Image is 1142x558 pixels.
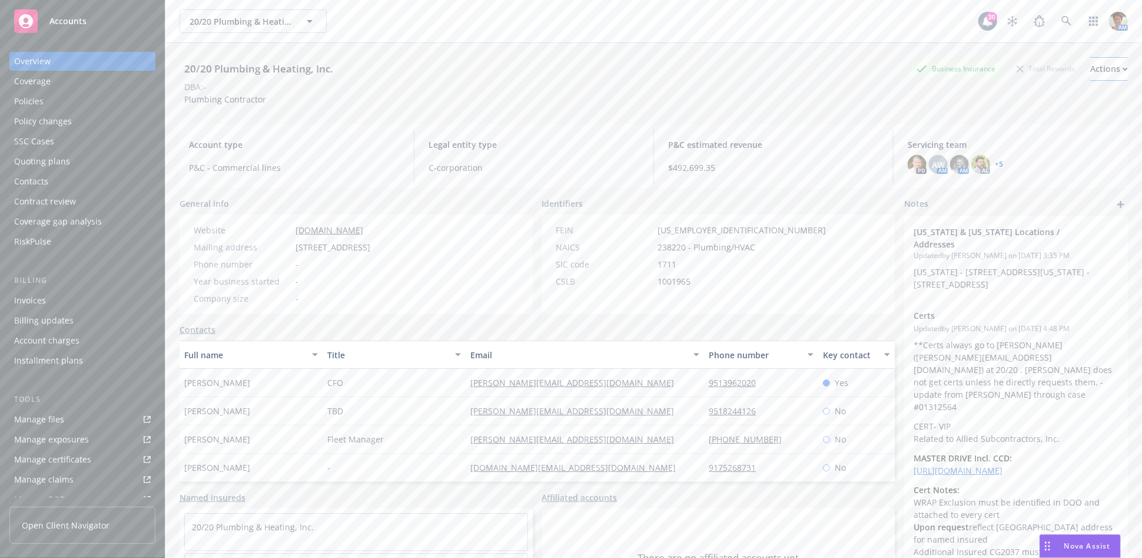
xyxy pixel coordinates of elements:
[14,72,51,91] div: Coverage
[194,224,291,236] div: Website
[9,331,155,350] a: Account charges
[327,405,343,417] span: TBD
[14,410,64,429] div: Manage files
[658,258,677,270] span: 1711
[180,61,338,77] div: 20/20 Plumbing & Heating, Inc.
[9,291,155,310] a: Invoices
[709,349,801,361] div: Phone number
[9,152,155,171] a: Quoting plans
[9,212,155,231] a: Coverage gap analysis
[835,433,846,445] span: No
[914,484,960,496] strong: Cert Notes:
[709,462,765,473] a: 9175268731
[668,138,879,151] span: P&C estimated revenue
[1055,9,1078,33] a: Search
[14,291,46,310] div: Invoices
[835,461,846,474] span: No
[14,92,44,111] div: Policies
[709,405,765,417] a: 9518244126
[658,275,691,288] span: 1001965
[14,430,89,449] div: Manage exposures
[835,405,846,417] span: No
[1011,61,1081,76] div: Total Rewards
[9,394,155,405] div: Tools
[1001,9,1024,33] a: Stop snowing
[184,81,206,93] div: DBA: -
[914,521,969,533] strong: Upon request
[470,434,683,445] a: [PERSON_NAME][EMAIL_ADDRESS][DOMAIN_NAME]
[184,94,266,105] span: Plumbing Contractor
[914,309,1088,322] span: Certs
[9,52,155,71] a: Overview
[658,241,756,253] span: 238220 - Plumbing/HVAC
[194,241,291,253] div: Mailing address
[9,132,155,151] a: SSC Cases
[1040,535,1055,557] div: Drag to move
[823,349,877,361] div: Key contact
[180,9,327,33] button: 20/20 Plumbing & Heating, Inc.
[9,410,155,429] a: Manage files
[835,377,848,389] span: Yes
[296,224,363,236] a: [DOMAIN_NAME]
[9,450,155,469] a: Manage certificates
[9,470,155,489] a: Manage claims
[908,155,927,174] img: photo
[14,351,83,370] div: Installment plans
[971,155,990,174] img: photo
[556,224,653,236] div: FEIN
[192,521,314,533] a: 20/20 Plumbing & Heating, Inc.
[194,258,291,270] div: Phone number
[470,349,686,361] div: Email
[470,462,685,473] a: [DOMAIN_NAME][EMAIL_ADDRESS][DOMAIN_NAME]
[14,152,70,171] div: Quoting plans
[9,5,155,38] a: Accounts
[184,377,250,389] span: [PERSON_NAME]
[950,155,969,174] img: photo
[556,275,653,288] div: CSLB
[327,433,384,445] span: Fleet Manager
[184,433,250,445] span: [PERSON_NAME]
[914,339,1118,413] p: **Certs always go to [PERSON_NAME] ([PERSON_NAME][EMAIL_ADDRESS][DOMAIN_NAME]) at 20/20 . [PERSON...
[14,470,74,489] div: Manage claims
[908,138,1118,151] span: Servicing team
[429,138,639,151] span: Legal entity type
[9,232,155,251] a: RiskPulse
[327,349,448,361] div: Title
[556,258,653,270] div: SIC code
[429,161,639,174] span: C-corporation
[14,331,79,350] div: Account charges
[1109,12,1128,31] img: photo
[327,461,330,474] span: -
[323,341,466,369] button: Title
[470,405,683,417] a: [PERSON_NAME][EMAIL_ADDRESS][DOMAIN_NAME]
[466,341,704,369] button: Email
[658,224,826,236] span: [US_EMPLOYER_IDENTIFICATION_NUMBER]
[904,216,1128,300] div: [US_STATE] & [US_STATE] Locations / AddressesUpdatedby [PERSON_NAME] on [DATE] 3:35 PM[US_STATE] ...
[194,275,291,288] div: Year business started
[9,92,155,111] a: Policies
[1090,58,1128,80] div: Actions
[9,172,155,191] a: Contacts
[1040,534,1121,558] button: Nova Assist
[14,52,51,71] div: Overview
[184,405,250,417] span: [PERSON_NAME]
[1082,9,1106,33] a: Switch app
[184,461,250,474] span: [PERSON_NAME]
[189,161,400,174] span: P&C - Commercial lines
[190,15,291,28] span: 20/20 Plumbing & Heating, Inc.
[14,450,91,469] div: Manage certificates
[9,430,155,449] a: Manage exposures
[914,496,1118,521] li: WRAP Exclusion must be identified in DOO and attached to every cert
[180,323,215,336] a: Contacts
[914,250,1118,261] span: Updated by [PERSON_NAME] on [DATE] 3:35 PM
[470,377,683,388] a: [PERSON_NAME][EMAIL_ADDRESS][DOMAIN_NAME]
[9,490,155,509] a: Manage BORs
[9,351,155,370] a: Installment plans
[987,12,997,22] div: 30
[14,112,72,131] div: Policy changes
[704,341,818,369] button: Phone number
[296,292,298,305] span: -
[1028,9,1051,33] a: Report a Bug
[668,161,879,174] span: $492,699.35
[914,521,1118,546] li: reflect [GEOGRAPHIC_DATA] address for named insured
